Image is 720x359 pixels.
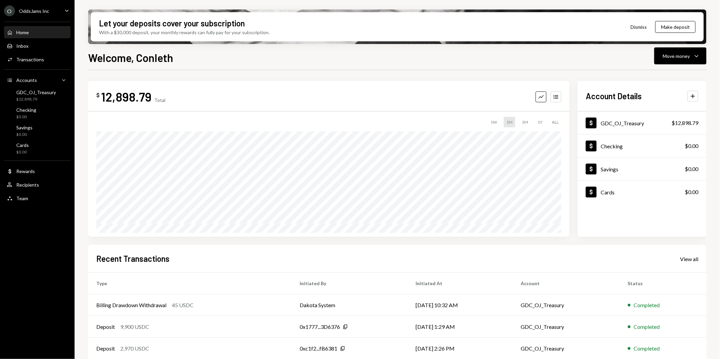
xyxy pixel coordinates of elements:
a: Team [4,192,71,204]
td: GDC_OJ_Treasury [513,316,619,338]
a: Savings$0.00 [578,157,706,180]
td: Dakota System [292,294,407,316]
h1: Welcome, Conleth [88,51,173,64]
div: Cards [16,142,29,148]
div: Completed [634,301,660,309]
div: $0.00 [16,114,36,120]
div: Move money [663,52,690,60]
a: Cards$0.00 [4,140,71,156]
div: Team [16,195,28,201]
div: Savings [601,166,618,172]
div: 0x1777...3D6376 [300,323,340,331]
div: GDC_OJ_Treasury [601,120,644,126]
div: 9,900 USDC [120,323,149,331]
a: Cards$0.00 [578,181,706,203]
a: Transactions [4,53,71,65]
th: Initiated At [407,273,513,294]
div: $0.00 [16,132,33,138]
div: Cards [601,189,615,195]
button: Dismiss [622,19,655,35]
div: Recipients [16,182,39,188]
div: $0.00 [685,188,698,196]
div: Home [16,29,29,35]
a: Savings$0.00 [4,123,71,139]
div: 12,898.79 [101,89,152,104]
div: $ [96,92,100,99]
a: Checking$0.00 [578,134,706,157]
div: 2,970 USDC [120,344,149,353]
div: Deposit [96,344,115,353]
div: Accounts [16,77,37,83]
a: Recipients [4,178,71,191]
div: Inbox [16,43,28,49]
td: [DATE] 1:29 AM [407,316,513,338]
a: Rewards [4,165,71,177]
div: $0.00 [685,165,698,173]
a: Checking$0.00 [4,105,71,121]
div: 45 USDC [172,301,194,309]
button: Make deposit [655,21,696,33]
div: 1W [488,117,500,127]
td: [DATE] 10:32 AM [407,294,513,316]
div: $0.00 [16,149,29,155]
div: $12,898.79 [16,97,56,102]
div: Checking [601,143,623,149]
div: 1Y [535,117,545,127]
a: Home [4,26,71,38]
div: 3M [519,117,531,127]
div: Total [154,97,165,103]
div: Checking [16,107,36,113]
a: GDC_OJ_Treasury$12,898.79 [578,111,706,134]
a: GDC_OJ_Treasury$12,898.79 [4,87,71,104]
div: Rewards [16,168,35,174]
button: Move money [654,47,706,64]
div: O [4,5,15,16]
h2: Account Details [586,90,642,102]
div: Let your deposits cover your subscription [99,18,245,29]
div: Completed [634,323,660,331]
div: View all [680,256,698,262]
div: GDC_OJ_Treasury [16,89,56,95]
th: Initiated By [292,273,407,294]
div: 1M [504,117,515,127]
h2: Recent Transactions [96,253,169,264]
a: Accounts [4,74,71,86]
a: View all [680,255,698,262]
div: $0.00 [685,142,698,150]
div: Transactions [16,57,44,62]
th: Type [88,273,292,294]
div: With a $30,000 deposit, your monthly rewards can fully pay for your subscription. [99,29,269,36]
th: Status [620,273,706,294]
div: $12,898.79 [672,119,698,127]
div: Completed [634,344,660,353]
div: Deposit [96,323,115,331]
div: OddsJams Inc [19,8,49,14]
th: Account [513,273,619,294]
div: 0xc1f2...fB6381 [300,344,337,353]
div: Billing Drawdown Withdrawal [96,301,166,309]
div: Savings [16,125,33,130]
td: GDC_OJ_Treasury [513,294,619,316]
div: ALL [549,117,561,127]
a: Inbox [4,40,71,52]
